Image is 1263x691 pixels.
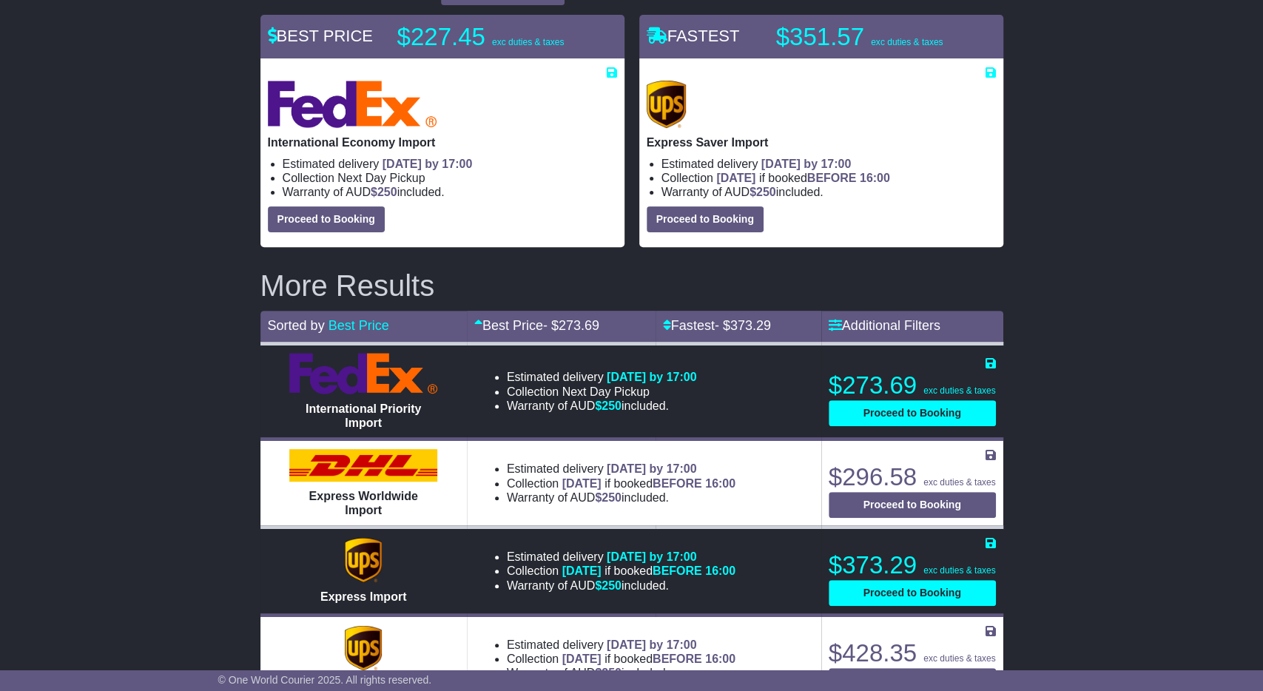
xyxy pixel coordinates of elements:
span: International Priority Import [306,402,421,429]
span: $ [371,186,397,198]
li: Collection [507,652,735,666]
span: exc duties & taxes [923,653,995,664]
li: Estimated delivery [283,157,617,171]
span: Express Worldwide Import [309,490,417,516]
span: $ [595,400,622,412]
span: BEFORE [653,564,702,577]
span: [DATE] by 17:00 [761,158,852,170]
span: if booked [562,564,735,577]
span: 250 [756,186,776,198]
span: 16:00 [705,477,735,490]
span: Express Import [320,590,406,603]
span: 373.29 [730,318,771,333]
span: $ [595,667,622,679]
p: $273.69 [829,371,996,400]
li: Collection [507,564,735,578]
span: BEFORE [807,172,857,184]
span: $ [595,491,622,504]
span: if booked [716,172,889,184]
span: 250 [602,579,622,592]
img: UPS (new): Expedited Import [345,626,382,670]
button: Proceed to Booking [829,580,996,606]
span: exc duties & taxes [492,37,564,47]
span: 250 [602,491,622,504]
span: [DATE] by 17:00 [607,638,697,651]
span: [DATE] [562,564,602,577]
p: $227.45 [397,22,582,52]
li: Warranty of AUD included. [507,666,735,680]
span: [DATE] by 17:00 [607,462,697,475]
li: Estimated delivery [661,157,996,171]
span: $ [595,579,622,592]
span: [DATE] by 17:00 [383,158,473,170]
img: DHL: Express Worldwide Import [289,449,437,482]
p: $296.58 [829,462,996,492]
a: Best Price [329,318,389,333]
span: [DATE] [562,653,602,665]
span: exc duties & taxes [871,37,943,47]
h2: More Results [260,269,1003,302]
span: 250 [377,186,397,198]
span: if booked [562,477,735,490]
span: BEST PRICE [268,27,373,45]
span: Next Day Pickup [562,385,650,398]
li: Warranty of AUD included. [507,579,735,593]
span: [DATE] [716,172,755,184]
span: 250 [602,400,622,412]
li: Estimated delivery [507,462,735,476]
span: 250 [602,667,622,679]
span: © One World Courier 2025. All rights reserved. [218,674,432,686]
li: Collection [507,385,697,399]
img: FedEx Express: International Economy Import [268,81,437,128]
a: Additional Filters [829,318,940,333]
span: - $ [715,318,771,333]
button: Proceed to Booking [268,206,385,232]
p: Express Saver Import [647,135,996,149]
span: Sorted by [268,318,325,333]
span: Next Day Pickup [337,172,425,184]
span: FASTEST [647,27,740,45]
span: 16:00 [860,172,890,184]
a: Fastest- $373.29 [663,318,771,333]
span: BEFORE [653,653,702,665]
p: $428.35 [829,638,996,668]
p: International Economy Import [268,135,617,149]
button: Proceed to Booking [829,492,996,518]
span: [DATE] by 17:00 [607,371,697,383]
span: 273.69 [559,318,599,333]
li: Collection [507,476,735,491]
a: Best Price- $273.69 [474,318,599,333]
span: exc duties & taxes [923,385,995,396]
span: - $ [543,318,599,333]
span: 16:00 [705,564,735,577]
button: Proceed to Booking [829,400,996,426]
li: Estimated delivery [507,370,697,384]
span: [DATE] [562,477,602,490]
span: exc duties & taxes [923,477,995,488]
img: UPS (new): Express Import [345,538,382,582]
li: Estimated delivery [507,550,735,564]
span: [DATE] by 17:00 [607,550,697,563]
li: Estimated delivery [507,638,735,652]
li: Collection [661,171,996,185]
button: Proceed to Booking [647,206,764,232]
p: $373.29 [829,550,996,580]
span: 16:00 [705,653,735,665]
li: Warranty of AUD included. [661,185,996,199]
li: Collection [283,171,617,185]
span: $ [750,186,776,198]
p: $351.57 [776,22,961,52]
span: if booked [562,653,735,665]
img: FedEx Express: International Priority Import [289,353,437,394]
li: Warranty of AUD included. [507,491,735,505]
span: BEFORE [653,477,702,490]
img: UPS (new): Express Saver Import [647,81,687,128]
li: Warranty of AUD included. [507,399,697,413]
li: Warranty of AUD included. [283,185,617,199]
span: exc duties & taxes [923,565,995,576]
